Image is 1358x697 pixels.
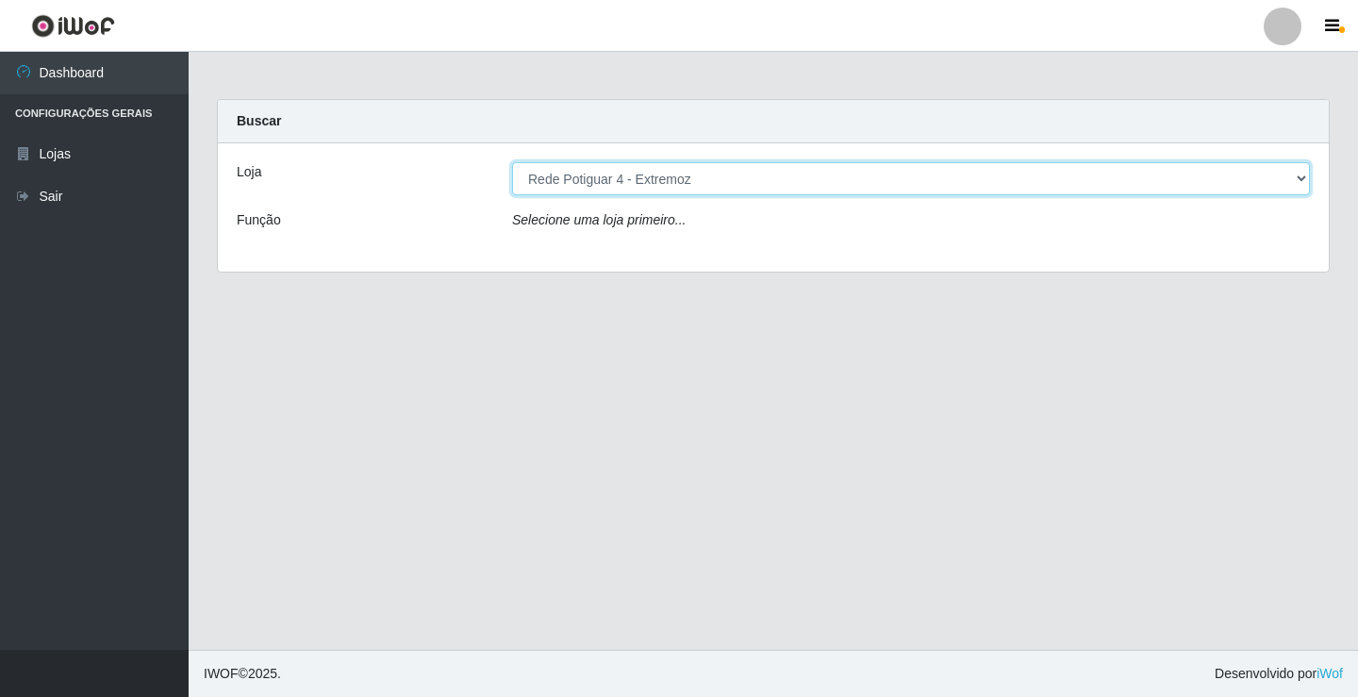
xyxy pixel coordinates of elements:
strong: Buscar [237,113,281,128]
span: IWOF [204,666,239,681]
span: © 2025 . [204,664,281,684]
i: Selecione uma loja primeiro... [512,212,686,227]
label: Loja [237,162,261,182]
span: Desenvolvido por [1215,664,1343,684]
label: Função [237,210,281,230]
a: iWof [1317,666,1343,681]
img: CoreUI Logo [31,14,115,38]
